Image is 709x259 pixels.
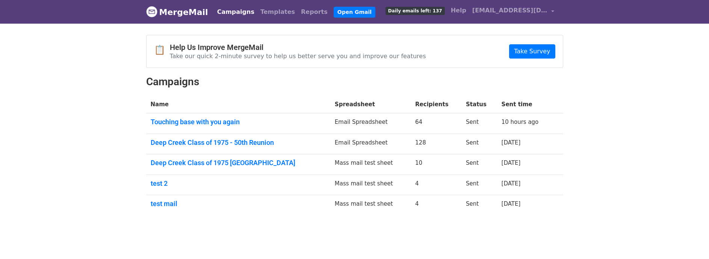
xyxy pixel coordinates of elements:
td: Email Spreadsheet [330,113,411,134]
a: [EMAIL_ADDRESS][DOMAIN_NAME] [469,3,557,21]
a: Reports [298,5,331,20]
h2: Campaigns [146,75,563,88]
a: Open Gmail [334,7,375,18]
td: Sent [461,113,497,134]
td: 4 [411,175,461,195]
th: Sent time [497,96,552,113]
span: [EMAIL_ADDRESS][DOMAIN_NAME] [472,6,547,15]
td: 128 [411,134,461,154]
h4: Help Us Improve MergeMail [170,43,426,52]
a: Campaigns [214,5,257,20]
td: 10 [411,154,461,175]
a: Touching base with you again [151,118,326,126]
a: [DATE] [502,160,521,166]
a: Daily emails left: 137 [382,3,448,18]
th: Recipients [411,96,461,113]
a: Help [448,3,469,18]
th: Name [146,96,330,113]
a: [DATE] [502,180,521,187]
a: [DATE] [502,139,521,146]
td: Sent [461,195,497,215]
td: Sent [461,175,497,195]
th: Status [461,96,497,113]
td: Sent [461,154,497,175]
a: test 2 [151,179,326,188]
a: Templates [257,5,298,20]
td: Sent [461,134,497,154]
a: Take Survey [509,44,555,59]
td: Email Spreadsheet [330,134,411,154]
a: 10 hours ago [502,119,539,125]
span: 📋 [154,45,170,56]
img: MergeMail logo [146,6,157,17]
a: Deep Creek Class of 1975 [GEOGRAPHIC_DATA] [151,159,326,167]
td: 4 [411,195,461,215]
a: [DATE] [502,200,521,207]
th: Spreadsheet [330,96,411,113]
td: Mass mail test sheet [330,195,411,215]
a: MergeMail [146,4,208,20]
td: 64 [411,113,461,134]
td: Mass mail test sheet [330,175,411,195]
p: Take our quick 2-minute survey to help us better serve you and improve our features [170,52,426,60]
a: Deep Creek Class of 1975 - 50th Reunion [151,139,326,147]
td: Mass mail test sheet [330,154,411,175]
a: test mail [151,200,326,208]
span: Daily emails left: 137 [385,7,445,15]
